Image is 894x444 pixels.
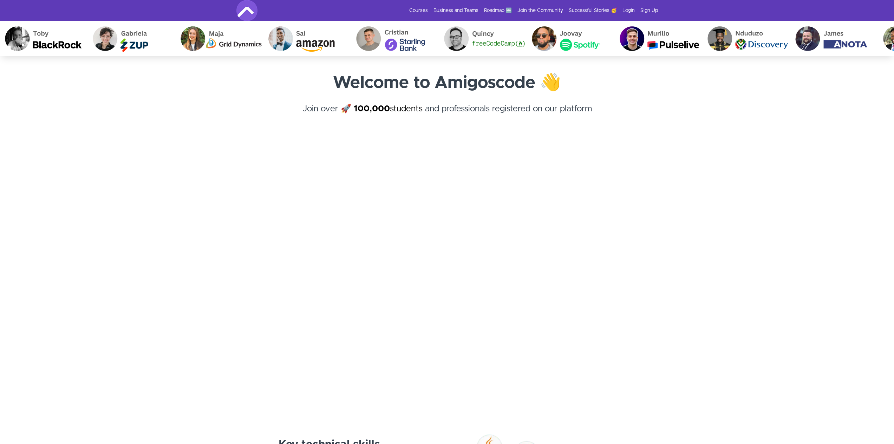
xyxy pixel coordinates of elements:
[354,105,423,113] a: 100,000students
[409,7,428,14] a: Courses
[262,21,350,56] img: Sai
[354,105,390,113] strong: 100,000
[640,7,658,14] a: Sign Up
[350,21,438,56] img: Cristian
[526,21,614,56] img: Joovay
[517,7,563,14] a: Join the Community
[484,7,512,14] a: Roadmap 🆕
[702,21,789,56] img: Nduduzo
[433,7,478,14] a: Business and Teams
[614,21,702,56] img: Murillo
[569,7,617,14] a: Successful Stories 🥳
[236,152,658,389] iframe: Video Player
[438,21,526,56] img: Quincy
[175,21,262,56] img: Maja
[87,21,175,56] img: Gabriela
[236,103,658,128] h4: Join over 🚀 and professionals registered on our platform
[333,74,561,91] strong: Welcome to Amigoscode 👋
[789,21,877,56] img: James
[622,7,635,14] a: Login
